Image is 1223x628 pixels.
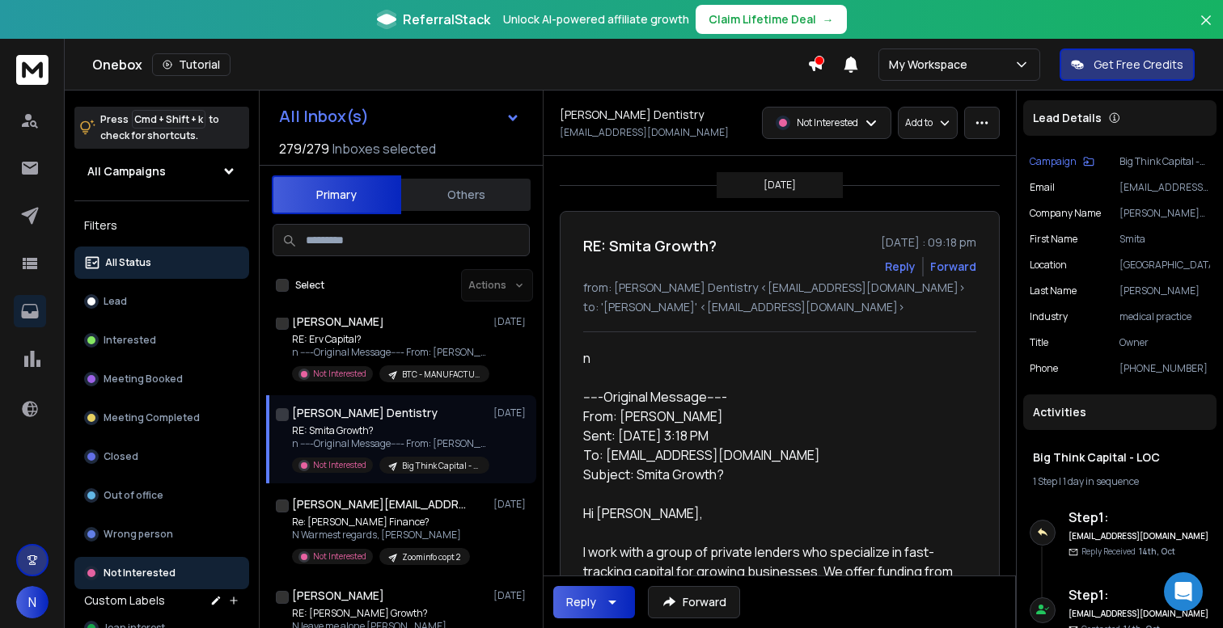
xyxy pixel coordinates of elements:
div: Reply [566,594,596,610]
p: RE: [PERSON_NAME] Growth? [292,607,486,620]
p: to: '[PERSON_NAME]' <[EMAIL_ADDRESS][DOMAIN_NAME]> [583,299,976,315]
p: Not Interested [313,550,366,563]
button: N [16,586,49,618]
h3: Custom Labels [84,592,165,609]
button: Interested [74,324,249,356]
p: Meeting Booked [104,373,183,386]
h1: [PERSON_NAME][EMAIL_ADDRESS][DOMAIN_NAME] [292,496,470,512]
p: Lead Details [1033,110,1102,126]
span: 14th, Oct [1139,546,1175,557]
p: title [1030,336,1048,349]
p: Company Name [1030,207,1101,220]
button: Closed [74,440,249,473]
p: [GEOGRAPHIC_DATA] [1119,259,1210,272]
button: Reply [885,259,916,275]
h1: Big Think Capital - LOC [1033,449,1207,466]
h1: [PERSON_NAME] Dentistry [560,107,704,123]
p: Reply Received [1081,546,1175,558]
p: [DATE] : 09:18 pm [881,234,976,251]
p: Not Interested [797,116,858,129]
p: n -----Original Message----- From: [PERSON_NAME] [292,437,486,450]
h6: Step 1 : [1069,585,1210,605]
p: Unlock AI-powered affiliate growth [503,11,689,27]
button: Meeting Completed [74,402,249,434]
p: Not Interested [313,459,366,471]
label: Select [295,279,324,292]
p: All Status [105,256,151,269]
div: Open Intercom Messenger [1164,572,1203,611]
p: BTC - MANUFACTURING [402,369,480,381]
button: Out of office [74,479,249,512]
span: 279 / 279 [279,139,329,158]
h1: [PERSON_NAME] [292,588,384,604]
p: Zoominfo copt 2 [402,551,460,563]
p: My Workspace [889,57,974,73]
p: Add to [905,116,933,129]
button: Reply [553,586,635,618]
p: [EMAIL_ADDRESS][DOMAIN_NAME] [560,126,729,139]
p: Interested [104,334,156,347]
span: Cmd + Shift + k [132,110,205,129]
p: Not Interested [104,567,176,580]
div: | [1033,475,1207,488]
button: All Campaigns [74,155,249,188]
button: Forward [648,586,740,618]
p: Out of office [104,489,163,502]
button: Meeting Booked [74,363,249,395]
h1: All Inbox(s) [279,108,369,124]
button: Campaign [1030,155,1094,168]
p: Email [1030,181,1055,194]
p: [DATE] [493,498,530,511]
p: Get Free Credits [1094,57,1183,73]
div: Forward [930,259,976,275]
div: Activities [1023,394,1217,430]
h1: [PERSON_NAME] Dentistry [292,405,438,421]
p: RE: Erv Capital? [292,333,486,346]
p: [DATE] [493,589,530,602]
span: ReferralStack [403,10,490,29]
span: 1 day in sequence [1063,474,1139,488]
button: Get Free Credits [1060,48,1195,81]
h6: [EMAIL_ADDRESS][DOMAIN_NAME] [1069,530,1210,542]
button: All Status [74,247,249,279]
p: [DATE] [493,407,530,419]
p: Owner [1119,336,1210,349]
p: Wrong person [104,528,173,541]
h3: Filters [74,214,249,237]
p: First Name [1030,233,1077,246]
p: Smita [1119,233,1210,246]
h1: RE: Smita Growth? [583,234,717,257]
p: [PERSON_NAME] Family Dentistry [1119,207,1210,220]
p: n -----Original Message----- From: [PERSON_NAME] [292,346,486,359]
p: from: [PERSON_NAME] Dentistry <[EMAIL_ADDRESS][DOMAIN_NAME]> [583,280,976,296]
h3: Inboxes selected [332,139,436,158]
p: RE: Smita Growth? [292,424,486,437]
p: Big Think Capital - LOC [402,460,480,472]
button: Others [401,177,531,213]
p: Lead [104,295,127,308]
h6: [EMAIL_ADDRESS][DOMAIN_NAME] [1069,608,1210,620]
button: Lead [74,285,249,318]
button: Close banner [1195,10,1217,48]
p: [DATE] [493,315,530,328]
p: Press to check for shortcuts. [100,112,219,144]
h1: All Campaigns [87,163,166,179]
p: N Warmest regards, [PERSON_NAME] [292,529,470,542]
p: medical practice [1119,310,1210,323]
button: Primary [272,175,401,214]
p: Re: [PERSON_NAME] Finance? [292,516,470,529]
button: Claim Lifetime Deal→ [696,5,847,34]
button: All Inbox(s) [266,100,533,133]
p: Last Name [1030,284,1077,297]
p: Campaign [1030,155,1077,168]
p: Closed [104,450,138,463]
h1: [PERSON_NAME] [292,314,384,330]
span: → [823,11,834,27]
p: Big Think Capital - LOC [1119,155,1210,168]
p: [EMAIL_ADDRESS][DOMAIN_NAME] [1119,181,1210,194]
p: Not Interested [313,368,366,380]
div: Onebox [92,53,807,76]
p: Phone [1030,362,1058,375]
